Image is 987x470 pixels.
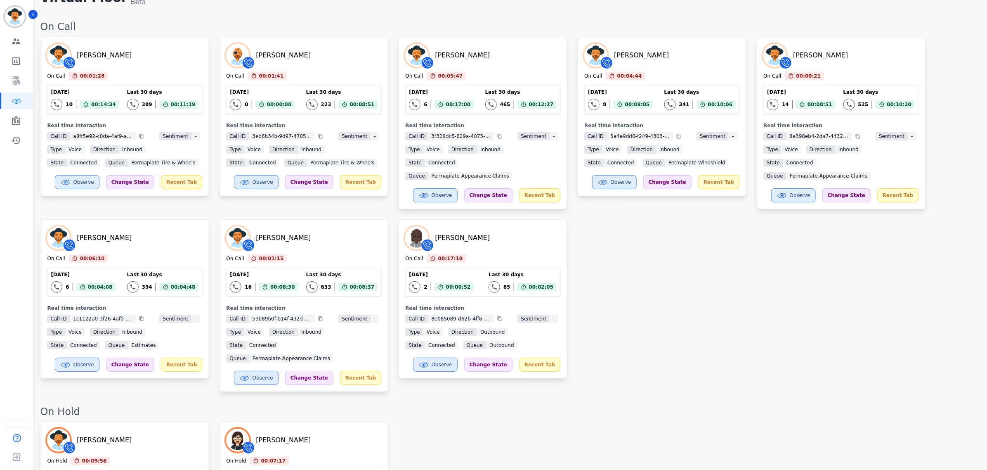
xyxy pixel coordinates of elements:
div: Change State [464,188,512,202]
span: 8e085089-d62b-4ff6-aa58-70ffa5a8e7e4 [428,315,494,323]
span: Call ID [226,315,249,323]
span: Type [47,145,65,154]
span: Call ID [226,132,249,140]
div: 16 [245,284,252,290]
div: On Call [405,255,423,263]
span: Observe [253,179,273,185]
div: On Hold [40,405,979,418]
div: Real time interaction [226,305,381,311]
img: Avatar [47,44,70,67]
div: Recent Tab [340,371,381,385]
span: Permaplate Windshield [665,159,729,167]
span: voice [782,145,801,154]
span: 00:11:19 [171,100,196,109]
div: Last 30 days [489,271,557,278]
div: On Hold [226,458,246,465]
div: Real time interaction [226,122,381,129]
div: Recent Tab [519,358,560,372]
span: Permaplate Appearance Claims [786,172,871,180]
span: Type [47,328,65,336]
span: connected [67,159,100,167]
span: inbound [298,145,325,154]
span: 3f328dc5-629a-4075-8f2a-9a8075289b5b [428,132,494,140]
div: [PERSON_NAME] [256,50,311,60]
div: 633 [321,284,331,290]
span: 53b89b0f-b14f-432d-9ee7-0240373ab885 [249,315,315,323]
span: Sentiment [517,132,550,140]
div: [DATE] [409,271,474,278]
div: Real time interaction [405,305,560,311]
span: - [371,132,379,140]
div: Change State [464,358,512,372]
div: Change State [106,358,154,372]
span: Call ID [405,315,428,323]
span: Sentiment [517,315,550,323]
span: Sentiment [159,315,191,323]
div: Recent Tab [877,188,919,202]
span: Queue [284,159,307,167]
span: Sentiment [338,132,371,140]
span: Observe [253,375,273,381]
span: Observe [611,179,631,185]
span: Direction [627,145,656,154]
img: Avatar [763,44,786,67]
div: Last 30 days [306,271,378,278]
span: Type [226,328,244,336]
span: 00:00:52 [446,283,471,291]
div: Recent Tab [519,188,560,202]
div: [DATE] [51,89,119,95]
img: Avatar [405,44,428,67]
div: 10 [66,101,73,108]
div: Recent Tab [698,175,739,189]
span: 00:12:27 [529,100,554,109]
img: Avatar [47,226,70,249]
span: Sentiment [159,132,191,140]
span: Permaplate Tire & Wheels [128,159,198,167]
button: Observe [413,358,458,372]
span: 00:00:21 [796,72,821,80]
span: 00:08:30 [270,283,295,291]
span: inbound [656,145,683,154]
span: voice [423,328,443,336]
span: Queue [105,159,128,167]
div: Recent Tab [161,358,202,372]
div: On Call [405,73,423,80]
div: Last 30 days [843,89,915,95]
div: [PERSON_NAME] [256,435,311,445]
div: [DATE] [767,89,835,95]
div: On Call [226,73,244,80]
span: inbound [835,145,862,154]
div: 389 [142,101,152,108]
button: Observe [234,175,279,189]
div: 6 [424,101,427,108]
div: 8 [603,101,606,108]
div: 14 [782,101,789,108]
div: Change State [643,175,692,189]
span: connected [246,159,279,167]
span: Call ID [47,132,70,140]
span: State [405,159,425,167]
span: Observe [73,179,94,185]
div: Real time interaction [763,122,919,129]
span: 00:01:41 [259,72,284,80]
span: State [226,341,246,349]
div: 6 [66,284,69,290]
span: Estimates [128,341,159,349]
div: Real time interaction [47,305,202,311]
div: [DATE] [588,89,653,95]
span: Sentiment [876,132,908,140]
img: Avatar [405,226,428,249]
div: [PERSON_NAME] [77,233,132,243]
span: voice [244,328,264,336]
span: Queue [642,159,665,167]
div: Real time interaction [584,122,739,129]
div: Last 30 days [127,271,199,278]
span: Type [584,145,602,154]
div: Real time interaction [405,122,560,129]
span: - [550,315,558,323]
span: - [191,315,200,323]
img: Bordered avatar [5,7,25,26]
div: 341 [679,101,689,108]
span: voice [65,145,85,154]
span: connected [604,159,638,167]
